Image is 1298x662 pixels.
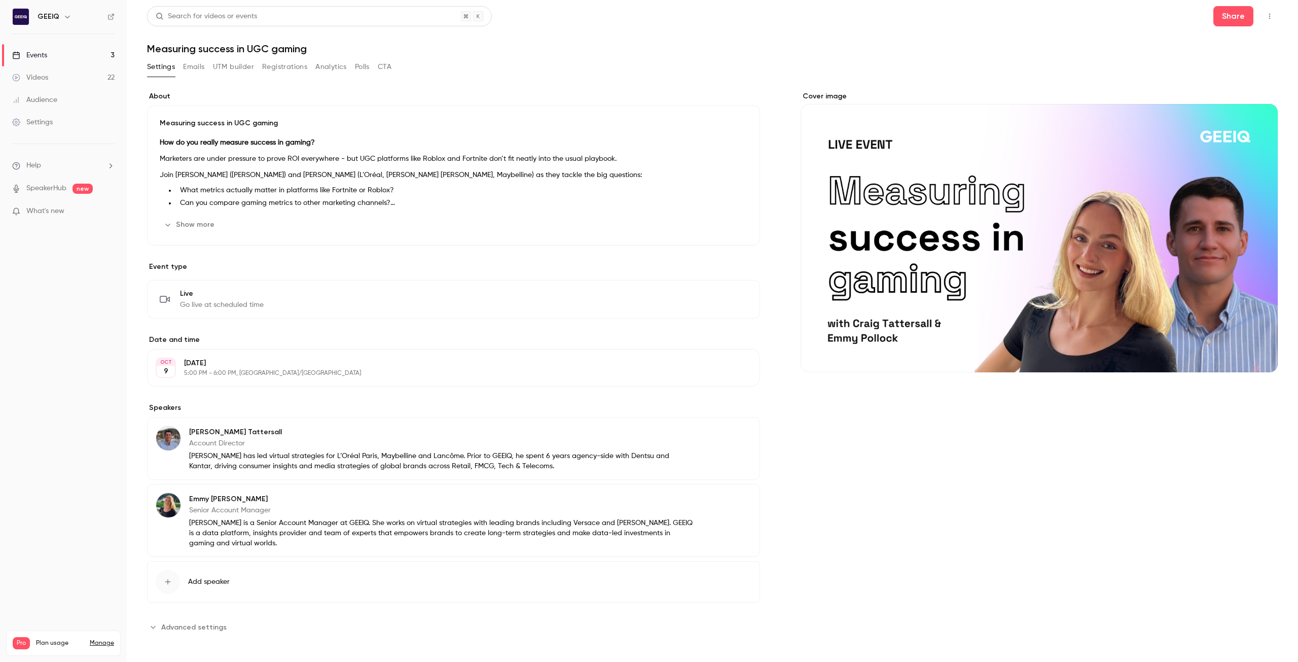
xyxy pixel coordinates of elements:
span: Add speaker [188,577,230,587]
button: Polls [355,59,370,75]
h1: Measuring success in UGC gaming [147,43,1278,55]
span: Live [180,289,264,299]
button: Settings [147,59,175,75]
p: 5:00 PM - 6:00 PM, [GEOGRAPHIC_DATA]/[GEOGRAPHIC_DATA] [184,369,706,377]
p: Emmy [PERSON_NAME] [189,494,694,504]
label: Cover image [801,91,1278,101]
span: Advanced settings [161,622,227,633]
li: Can you compare gaming metrics to other marketing channels? [176,198,747,208]
p: Marketers are under pressure to prove ROI everywhere - but UGC platforms like Roblox and Fortnite... [160,153,747,165]
p: Senior Account Manager [189,505,694,515]
button: Advanced settings [147,619,233,635]
div: Craig Tattersall[PERSON_NAME] TattersallAccount Director[PERSON_NAME] has led virtual strategies ... [147,417,760,480]
button: Share [1213,6,1253,26]
div: Events [12,50,47,60]
p: Measuring success in UGC gaming [160,118,747,128]
label: About [147,91,760,101]
img: GEEIQ [13,9,29,25]
li: What metrics actually matter in platforms like Fortnite or Roblox? [176,185,747,196]
button: Analytics [315,59,347,75]
span: Plan usage [36,639,84,647]
div: Emmy PollockEmmy [PERSON_NAME]Senior Account Manager[PERSON_NAME] is a Senior Account Manager at ... [147,484,760,557]
button: Emails [183,59,204,75]
p: [PERSON_NAME] Tattersall [189,427,694,437]
img: Emmy Pollock [156,493,181,517]
a: SpeakerHub [26,183,66,194]
a: Manage [90,639,114,647]
p: [DATE] [184,358,706,368]
button: CTA [378,59,391,75]
button: Add speaker [147,561,760,603]
span: Help [26,160,41,171]
label: Speakers [147,403,760,413]
p: Join [PERSON_NAME] ([PERSON_NAME]) and [PERSON_NAME] (L’Oréal, [PERSON_NAME] [PERSON_NAME], Maybe... [160,169,747,181]
span: new [73,184,93,194]
p: 9 [164,366,168,376]
div: Audience [12,95,57,105]
span: What's new [26,206,64,217]
h6: GEEIQ [38,12,59,22]
p: [PERSON_NAME] has led virtual strategies for L’Oréal Paris, Maybelline and Lancôme. Prior to GEEI... [189,451,694,471]
button: UTM builder [213,59,254,75]
section: Cover image [801,91,1278,372]
button: Show more [160,217,221,233]
li: help-dropdown-opener [12,160,115,171]
span: Go live at scheduled time [180,300,264,310]
p: Event type [147,262,760,272]
span: Pro [13,637,30,649]
label: Date and time [147,335,760,345]
div: OCT [157,359,175,366]
button: Registrations [262,59,307,75]
p: Account Director [189,438,694,448]
div: Settings [12,117,53,127]
div: Search for videos or events [156,11,257,22]
strong: How do you really measure success in gaming? [160,139,315,146]
p: [PERSON_NAME] is a Senior Account Manager at GEEIQ. She works on virtual strategies with leading ... [189,518,694,548]
img: Craig Tattersall [156,426,181,450]
div: Videos [12,73,48,83]
section: Advanced settings [147,619,760,635]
